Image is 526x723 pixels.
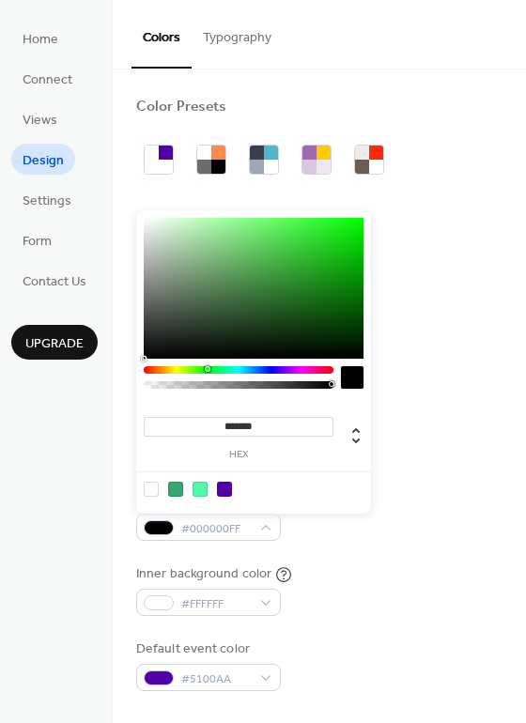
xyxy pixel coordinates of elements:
label: hex [144,450,333,460]
span: #5100AA [181,669,251,689]
a: Design [11,144,75,175]
span: Home [23,30,58,50]
a: Connect [11,63,84,94]
span: Connect [23,70,72,90]
a: Home [11,23,70,54]
span: Form [23,232,52,252]
a: Settings [11,184,83,215]
div: Default event color [136,639,277,659]
div: rgb(81, 0, 170) [217,482,232,497]
span: Design [23,151,64,171]
div: Color Presets [136,98,226,117]
div: rgb(255, 255, 255) [144,482,159,497]
a: Form [11,224,63,255]
a: Views [11,103,69,134]
span: #FFFFFF [181,594,251,614]
span: Contact Us [23,272,86,292]
div: rgb(53, 167, 112) [168,482,183,497]
div: Inner background color [136,564,271,584]
span: Views [23,111,57,131]
span: #000000FF [181,519,251,539]
span: Settings [23,192,71,211]
button: Upgrade [11,325,98,360]
span: Upgrade [25,334,84,354]
div: rgb(80, 250, 168) [193,482,208,497]
a: Contact Us [11,265,98,296]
